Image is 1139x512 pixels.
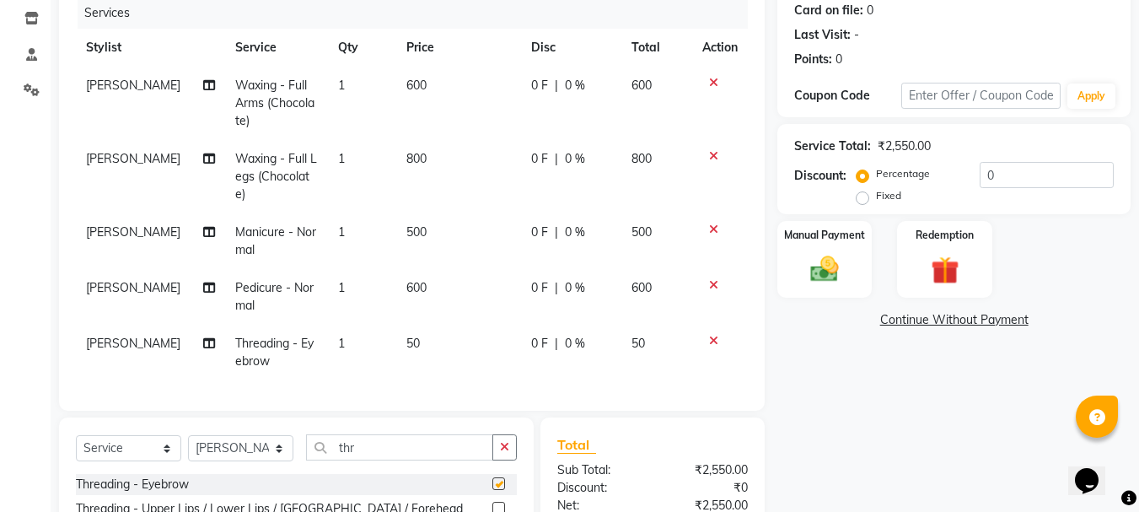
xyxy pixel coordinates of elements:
th: Service [225,29,328,67]
span: 0 F [531,335,548,353]
div: Sub Total: [545,461,653,479]
span: Threading - Eyebrow [235,336,314,369]
div: ₹2,550.00 [878,137,931,155]
span: 500 [631,224,652,240]
a: Continue Without Payment [781,311,1127,329]
span: Total [557,436,596,454]
div: - [854,26,859,44]
th: Disc [521,29,621,67]
div: Discount: [794,167,846,185]
span: | [555,335,558,353]
span: Waxing - Full Arms (Chocolate) [235,78,314,128]
span: 0 % [565,150,585,168]
span: 0 % [565,335,585,353]
span: 0 F [531,224,548,241]
span: 1 [338,336,345,351]
div: Threading - Eyebrow [76,476,189,493]
span: | [555,224,558,241]
div: Points: [794,51,832,68]
span: Manicure - Normal [235,224,316,257]
th: Stylist [76,29,225,67]
label: Fixed [876,188,901,203]
div: Discount: [545,479,653,497]
div: 0 [867,2,873,19]
span: | [555,77,558,94]
div: Card on file: [794,2,863,19]
div: ₹0 [653,479,760,497]
img: _cash.svg [802,253,847,285]
th: Price [396,29,521,67]
span: 0 F [531,150,548,168]
div: 0 [835,51,842,68]
span: 800 [631,151,652,166]
span: 800 [406,151,427,166]
img: _gift.svg [922,253,968,288]
th: Total [621,29,693,67]
label: Manual Payment [784,228,865,243]
span: 500 [406,224,427,240]
span: 1 [338,280,345,295]
div: Last Visit: [794,26,851,44]
input: Enter Offer / Coupon Code [901,83,1061,109]
span: [PERSON_NAME] [86,224,180,240]
span: 600 [631,78,652,93]
span: 0 % [565,279,585,297]
span: 0 % [565,224,585,241]
label: Percentage [876,166,930,181]
span: [PERSON_NAME] [86,280,180,295]
button: Apply [1067,84,1115,109]
span: | [555,279,558,297]
span: [PERSON_NAME] [86,78,180,93]
span: 600 [406,78,427,93]
span: 600 [631,280,652,295]
iframe: chat widget [1068,445,1122,495]
span: 1 [338,151,345,166]
span: 50 [631,336,645,351]
div: Service Total: [794,137,871,155]
div: ₹2,550.00 [653,461,760,479]
span: 50 [406,336,420,351]
span: [PERSON_NAME] [86,151,180,166]
input: Search or Scan [306,434,493,461]
span: 1 [338,78,345,93]
label: Redemption [916,228,974,243]
span: 600 [406,280,427,295]
span: 0 F [531,279,548,297]
th: Qty [328,29,396,67]
span: 0 F [531,77,548,94]
th: Action [692,29,748,67]
span: [PERSON_NAME] [86,336,180,351]
span: 0 % [565,77,585,94]
div: Coupon Code [794,87,900,105]
span: Pedicure - Normal [235,280,314,313]
span: 1 [338,224,345,240]
span: | [555,150,558,168]
span: Waxing - Full Legs (Chocolate) [235,151,317,202]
